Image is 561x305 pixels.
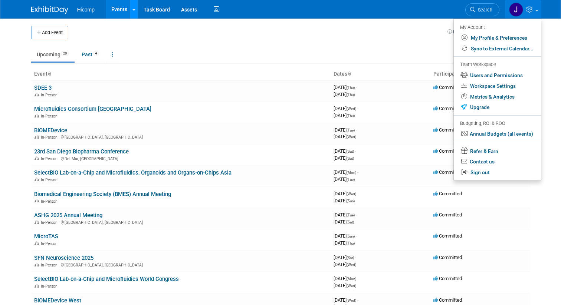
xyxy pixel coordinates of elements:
[356,127,357,133] span: -
[433,106,462,111] span: Committed
[34,219,328,225] div: [GEOGRAPHIC_DATA], [GEOGRAPHIC_DATA]
[454,33,541,43] a: My Profile & Preferences
[334,233,357,239] span: [DATE]
[356,84,357,90] span: -
[35,156,39,160] img: In-Person Event
[347,234,355,238] span: (Sun)
[334,92,355,97] span: [DATE]
[35,220,39,224] img: In-Person Event
[35,93,39,96] img: In-Person Event
[347,220,354,224] span: (Sat)
[334,176,355,182] span: [DATE]
[41,263,60,268] span: In-Person
[31,6,68,14] img: ExhibitDay
[34,127,67,134] a: BIOMEDevice
[454,156,541,167] a: Contact us
[35,199,39,203] img: In-Person Event
[357,191,358,196] span: -
[41,220,60,225] span: In-Person
[334,240,355,246] span: [DATE]
[347,277,356,281] span: (Mon)
[41,199,60,204] span: In-Person
[430,68,530,80] th: Participation
[31,68,331,80] th: Event
[433,127,462,133] span: Committed
[433,233,462,239] span: Committed
[334,255,356,260] span: [DATE]
[454,145,541,157] a: Refer & Earn
[454,92,541,102] a: Metrics & Analytics
[433,255,462,260] span: Committed
[34,262,328,268] div: [GEOGRAPHIC_DATA], [GEOGRAPHIC_DATA]
[41,93,60,97] span: In-Person
[334,212,357,218] span: [DATE]
[347,156,354,160] span: (Sat)
[347,213,355,217] span: (Tue)
[41,114,60,119] span: In-Person
[355,255,356,260] span: -
[35,284,39,288] img: In-Person Event
[454,70,541,81] a: Users and Permissions
[347,241,355,245] span: (Thu)
[454,43,541,54] a: Sync to External Calendar...
[454,129,541,139] a: Annual Budgets (all events)
[76,47,105,62] a: Past4
[509,3,523,17] img: Jing Chen
[433,191,462,196] span: Committed
[34,84,52,91] a: SDEE 3
[334,219,354,225] span: [DATE]
[433,169,462,175] span: Committed
[454,102,541,113] a: Upgrade
[454,167,541,178] a: Sign out
[433,84,462,90] span: Committed
[334,198,355,203] span: [DATE]
[34,134,328,140] div: [GEOGRAPHIC_DATA], [GEOGRAPHIC_DATA]
[347,178,355,182] span: (Tue)
[41,156,60,161] span: In-Person
[34,276,179,282] a: SelectBIO Lab-on-a-Chip and Microfluidics World Congress
[347,263,356,267] span: (Wed)
[334,106,358,111] span: [DATE]
[460,23,534,32] div: My Account
[347,192,356,196] span: (Wed)
[35,241,39,245] img: In-Person Event
[357,276,358,281] span: -
[433,148,462,154] span: Committed
[357,297,358,303] span: -
[347,135,356,139] span: (Wed)
[334,148,356,154] span: [DATE]
[475,7,492,13] span: Search
[447,29,530,34] a: How to sync to an external calendar...
[465,3,499,16] a: Search
[433,297,462,303] span: Committed
[347,256,354,260] span: (Sat)
[347,107,356,111] span: (Wed)
[347,71,351,77] a: Sort by Start Date
[356,233,357,239] span: -
[460,61,534,69] div: Team Workspace
[355,148,356,154] span: -
[41,178,60,182] span: In-Person
[34,148,129,155] a: 23rd San Diego Biopharma Conference
[334,127,357,133] span: [DATE]
[61,51,69,56] span: 20
[41,241,60,246] span: In-Person
[47,71,51,77] a: Sort by Event Name
[460,120,534,127] div: Budgeting, ROI & ROO
[454,81,541,92] a: Workspace Settings
[347,128,355,132] span: (Tue)
[433,276,462,281] span: Committed
[31,47,75,62] a: Upcoming20
[334,155,354,161] span: [DATE]
[34,169,232,176] a: SelectBIO Lab-on-a-Chip and Microfluidics, Organoids and Organs-on-Chips Asia
[334,276,358,281] span: [DATE]
[77,7,95,13] span: Hicomp
[433,212,462,218] span: Committed
[34,233,58,240] a: MicroTAS
[334,134,356,139] span: [DATE]
[347,284,356,288] span: (Wed)
[357,169,358,175] span: -
[334,191,358,196] span: [DATE]
[334,113,355,118] span: [DATE]
[34,191,171,198] a: Biomedical Engineering Society (BMES) Annual Meeting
